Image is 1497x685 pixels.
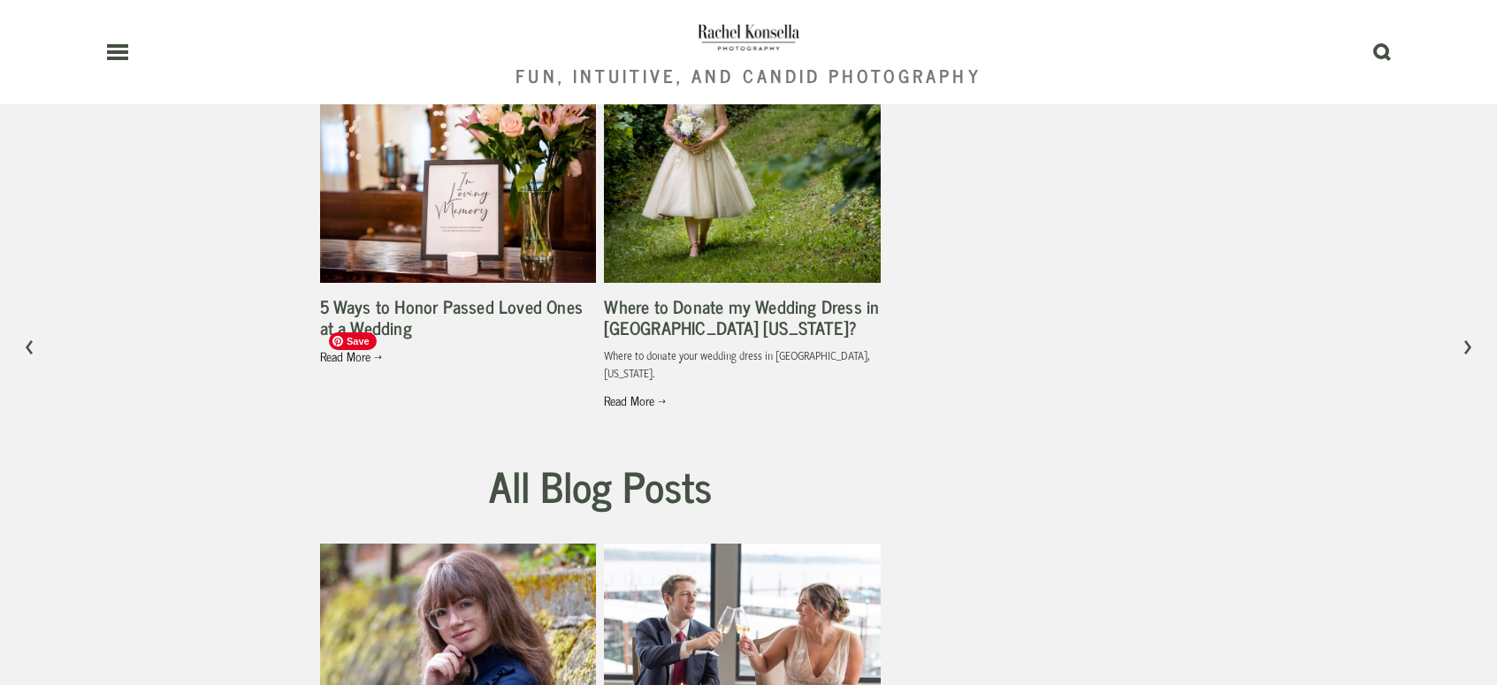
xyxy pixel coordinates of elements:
a: Where to Donate my Wedding Dress in [GEOGRAPHIC_DATA] [US_STATE]? [604,292,879,342]
a: Read More → [320,347,597,365]
img: 5 Ways to Honor Passed Loved Ones at a Wedding [310,99,596,284]
a: Read More → [604,392,881,409]
p: Where to donate your wedding dress in [GEOGRAPHIC_DATA], [US_STATE]. [604,347,881,382]
a: 5 Ways to Honor Passed Loved Ones at a Wedding [320,99,597,284]
a: 5 Ways to Honor Passed Loved Ones at a Wedding [320,292,584,342]
img: PNW Wedding Photographer | Rachel Konsella [696,19,801,54]
img: Where to Donate my Wedding Dress in Portland Oregon? [604,99,881,284]
span: Save [329,332,377,350]
div: Fun, Intuitive, and Candid Photography [516,67,981,85]
strong: All Blog Posts [489,451,712,519]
